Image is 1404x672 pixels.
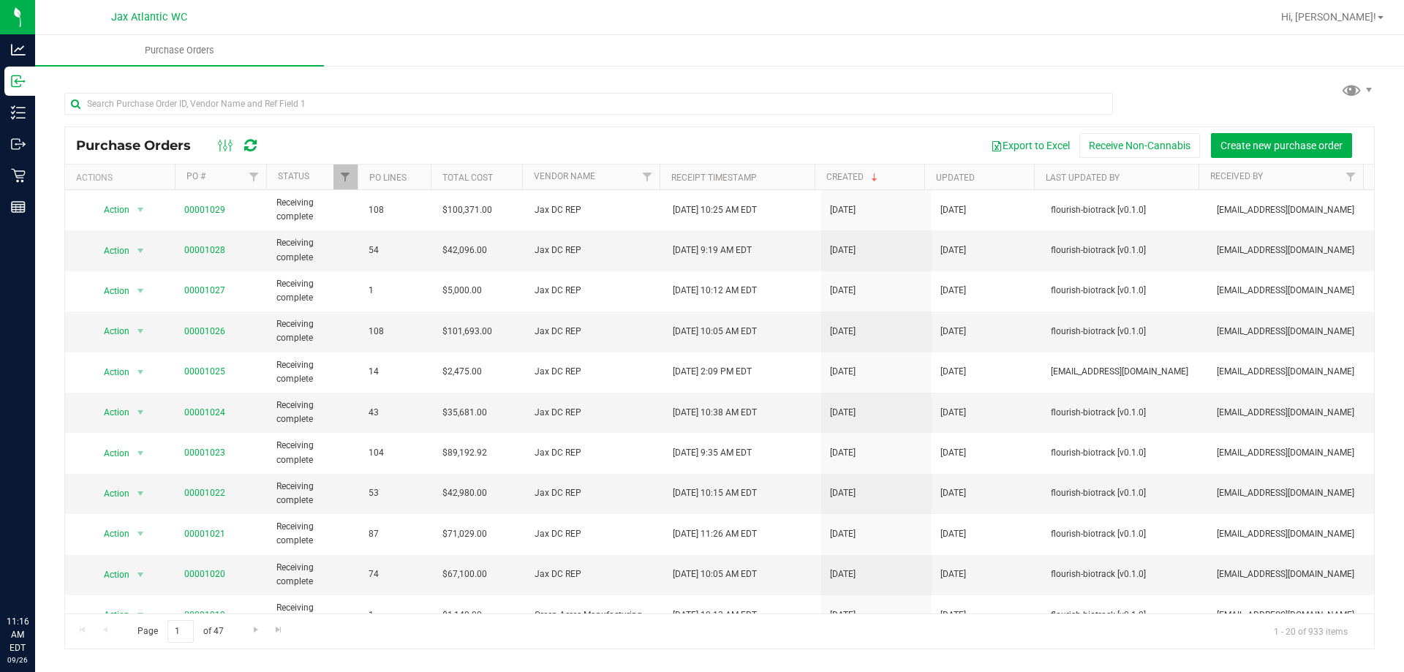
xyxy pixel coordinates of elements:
span: Action [91,524,131,544]
span: Hi, [PERSON_NAME]! [1281,11,1376,23]
span: Receiving complete [276,196,351,224]
span: Receiving complete [276,399,351,426]
iframe: Resource center [15,555,58,599]
span: [DATE] [940,284,966,298]
span: $67,100.00 [442,567,487,581]
span: [DATE] [830,446,856,460]
span: [DATE] [830,325,856,339]
span: [DATE] 9:19 AM EDT [673,243,752,257]
span: Jax DC REP [535,567,655,581]
a: Last Updated By [1046,173,1120,183]
span: Jax Atlantic WC [111,11,187,23]
span: [EMAIL_ADDRESS][DOMAIN_NAME] [1217,325,1365,339]
span: flourish-biotrack [v0.1.0] [1051,446,1199,460]
span: 1 - 20 of 933 items [1262,620,1359,642]
span: [DATE] 10:13 AM EDT [673,608,757,622]
span: Action [91,362,131,382]
a: Created [826,172,880,182]
div: Actions [76,173,169,183]
span: [EMAIL_ADDRESS][DOMAIN_NAME] [1217,486,1365,500]
span: [EMAIL_ADDRESS][DOMAIN_NAME] [1217,608,1365,622]
span: 54 [369,243,425,257]
span: [DATE] [940,325,966,339]
span: select [131,241,149,261]
span: [DATE] 10:25 AM EDT [673,203,757,217]
span: Jax DC REP [535,486,655,500]
span: [DATE] [830,406,856,420]
span: Receiving complete [276,236,351,264]
span: [EMAIL_ADDRESS][DOMAIN_NAME] [1217,446,1365,460]
span: Action [91,402,131,423]
inline-svg: Inbound [11,74,26,88]
span: Jax DC REP [535,203,655,217]
span: Receiving complete [276,277,351,305]
span: [EMAIL_ADDRESS][DOMAIN_NAME] [1217,527,1365,541]
span: select [131,321,149,341]
span: [DATE] [830,527,856,541]
span: Receiving complete [276,601,351,629]
inline-svg: Inventory [11,105,26,120]
span: [EMAIL_ADDRESS][DOMAIN_NAME] [1217,284,1365,298]
a: Status [278,171,309,181]
button: Export to Excel [981,133,1079,158]
span: $5,000.00 [442,284,482,298]
span: [DATE] [830,284,856,298]
span: [DATE] 11:26 AM EDT [673,527,757,541]
span: Receiving complete [276,520,351,548]
span: [EMAIL_ADDRESS][DOMAIN_NAME] [1217,406,1365,420]
span: select [131,483,149,504]
button: Create new purchase order [1211,133,1352,158]
span: [DATE] [830,243,856,257]
span: Action [91,605,131,625]
inline-svg: Retail [11,168,26,183]
a: Go to the next page [245,620,266,640]
span: [EMAIL_ADDRESS][DOMAIN_NAME] [1051,365,1199,379]
span: flourish-biotrack [v0.1.0] [1051,486,1199,500]
span: Action [91,565,131,585]
a: PO Lines [369,173,407,183]
a: 00001020 [184,569,225,579]
span: Jax DC REP [535,365,655,379]
span: Action [91,200,131,220]
a: Filter [242,165,266,189]
span: $71,029.00 [442,527,487,541]
a: Total Cost [442,173,493,183]
span: Action [91,281,131,301]
span: Receiving complete [276,561,351,589]
span: [DATE] [830,567,856,581]
a: 00001022 [184,488,225,498]
span: select [131,362,149,382]
span: Purchase Orders [76,137,205,154]
span: [EMAIL_ADDRESS][DOMAIN_NAME] [1217,365,1365,379]
span: [DATE] [940,365,966,379]
a: 00001028 [184,245,225,255]
a: Filter [333,165,358,189]
a: PO # [186,171,205,181]
span: Receiving complete [276,480,351,507]
input: Search Purchase Order ID, Vendor Name and Ref Field 1 [64,93,1113,115]
span: [DATE] [940,446,966,460]
span: Receiving complete [276,317,351,345]
span: Green Acres Manufacturing [535,608,655,622]
span: 43 [369,406,425,420]
a: 00001029 [184,205,225,215]
inline-svg: Outbound [11,137,26,151]
span: [DATE] [830,203,856,217]
span: [DATE] [830,365,856,379]
a: 00001025 [184,366,225,377]
span: select [131,605,149,625]
span: $100,371.00 [442,203,492,217]
span: select [131,565,149,585]
span: $89,192.92 [442,446,487,460]
span: [EMAIL_ADDRESS][DOMAIN_NAME] [1217,203,1365,217]
span: 1 [369,608,425,622]
span: select [131,200,149,220]
span: flourish-biotrack [v0.1.0] [1051,284,1199,298]
span: 104 [369,446,425,460]
span: flourish-biotrack [v0.1.0] [1051,608,1199,622]
a: Updated [936,173,975,183]
span: [DATE] [830,608,856,622]
span: [DATE] 10:05 AM EDT [673,325,757,339]
span: [DATE] [940,608,966,622]
a: Receipt Timestamp [671,173,757,183]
